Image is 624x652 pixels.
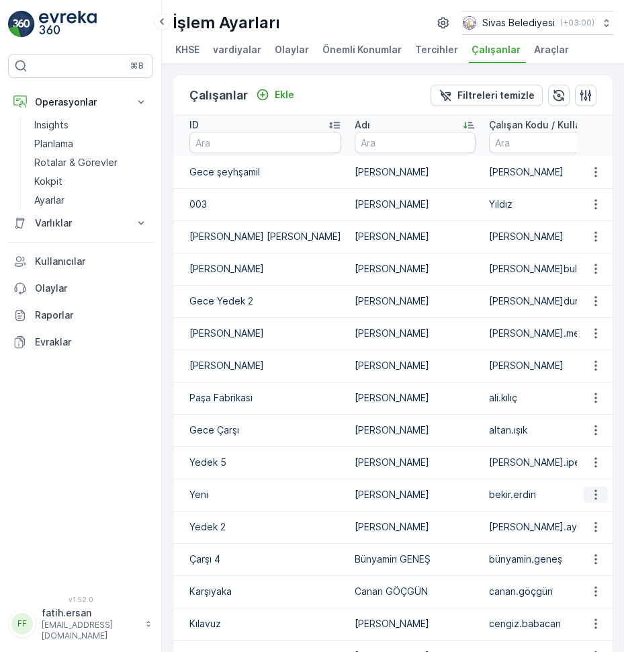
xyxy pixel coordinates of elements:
a: Evraklar [8,329,153,356]
p: Olaylar [35,282,148,295]
p: [PERSON_NAME] [355,198,476,211]
p: Evraklar [35,335,148,349]
p: Gece Çarşı [189,423,341,437]
button: Sivas Belediyesi(+03:00) [462,11,613,35]
p: Kılavuz [189,617,341,630]
a: Planlama [29,134,153,153]
span: Olaylar [275,43,309,56]
p: 003 [189,198,341,211]
p: Bünyamin GENEŞ [355,553,476,566]
div: FF [11,613,33,635]
span: v 1.52.0 [8,596,153,604]
p: Varlıklar [35,216,126,230]
input: Ara [355,132,476,153]
span: Çalışanlar [472,43,521,56]
p: Raporlar [35,309,148,322]
p: [PERSON_NAME] [189,359,341,372]
p: [PERSON_NAME] [355,359,476,372]
p: Operasyonlar [35,95,126,109]
p: [PERSON_NAME] [355,617,476,630]
p: Paşa Fabrikası [189,391,341,405]
button: FFfatih.ersan[EMAIL_ADDRESS][DOMAIN_NAME] [8,606,153,641]
button: Operasyonlar [8,89,153,116]
p: Kokpit [34,175,62,188]
span: vardiyalar [213,43,261,56]
span: Tercihler [415,43,458,56]
p: [PERSON_NAME] [355,520,476,534]
p: [PERSON_NAME] [355,327,476,340]
input: Ara [189,132,341,153]
p: ID [189,118,199,132]
p: Çalışanlar [189,86,248,105]
p: [PERSON_NAME] [355,165,476,179]
button: Ekle [251,87,300,103]
p: ( +03:00 ) [560,17,594,28]
p: Çalışan Kodu / Kullanıcı Adı [489,118,615,132]
p: [PERSON_NAME] [355,391,476,405]
p: Ayarlar [34,194,64,207]
p: [PERSON_NAME] [355,262,476,276]
button: Varlıklar [8,210,153,237]
a: Insights [29,116,153,134]
p: Karşıyaka [189,585,341,598]
p: Insights [34,118,69,132]
a: Kokpit [29,172,153,191]
p: [EMAIL_ADDRESS][DOMAIN_NAME] [42,620,138,641]
p: [PERSON_NAME] [355,423,476,437]
a: Olaylar [8,275,153,302]
p: Ekle [275,88,294,101]
a: Kullanıcılar [8,248,153,275]
p: [PERSON_NAME] [355,456,476,469]
p: Planlama [34,137,73,151]
p: Filtreleri temizle [457,89,535,102]
span: Önemli Konumlar [322,43,402,56]
p: [PERSON_NAME] [355,488,476,501]
p: fatih.ersan [42,606,138,620]
p: [PERSON_NAME] [355,294,476,308]
img: logo [8,11,35,38]
button: Filtreleri temizle [431,85,543,106]
p: [PERSON_NAME] [PERSON_NAME] [189,230,341,243]
span: KHSE [175,43,199,56]
img: sivas-belediyesi-logo-png_seeklogo-318229.png [462,15,477,30]
p: [PERSON_NAME] [355,230,476,243]
p: İşlem Ayarları [173,12,280,34]
p: Adı [355,118,370,132]
a: Raporlar [8,302,153,329]
p: ⌘B [130,60,144,71]
a: Ayarlar [29,191,153,210]
p: Sivas Belediyesi [482,16,555,30]
p: [PERSON_NAME] [189,262,341,276]
p: Canan GÖÇGÜN [355,585,476,598]
p: Çarşı 4 [189,553,341,566]
p: Kullanıcılar [35,255,148,268]
img: logo_light-DOdMpM7g.png [39,11,97,38]
p: [PERSON_NAME] [189,327,341,340]
span: Araçlar [534,43,569,56]
p: Rotalar & Görevler [34,156,118,169]
a: Rotalar & Görevler [29,153,153,172]
p: Yedek 5 [189,456,341,469]
p: Yeni [189,488,341,501]
p: Gece şeyhşamil [189,165,341,179]
p: Gece Yedek 2 [189,294,341,308]
p: Yedek 2 [189,520,341,534]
